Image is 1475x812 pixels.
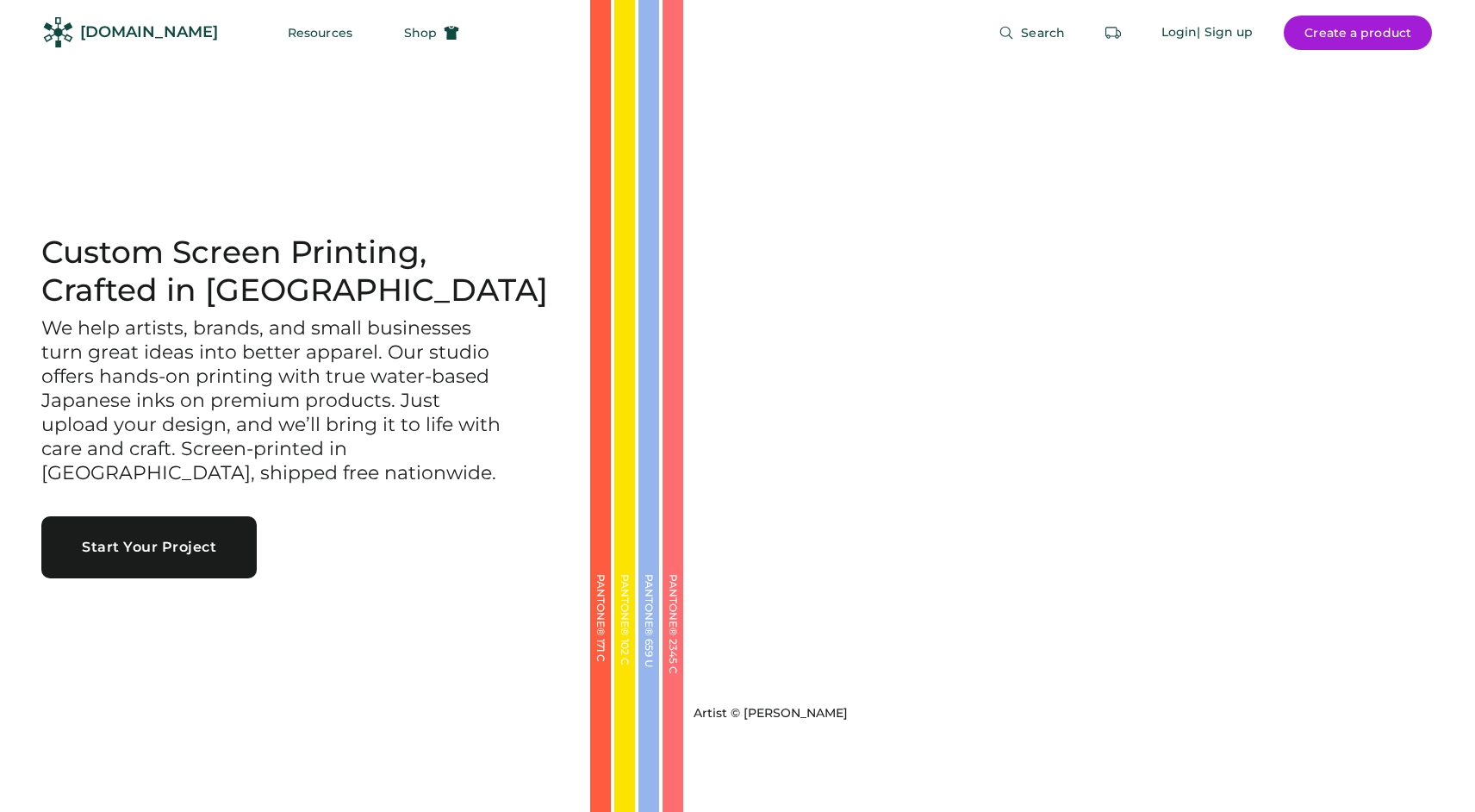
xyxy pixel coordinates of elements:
button: Create a product [1284,16,1432,50]
button: Search [978,16,1086,50]
div: PANTONE® 102 C [619,574,630,746]
button: Shop [383,16,480,50]
span: Search [1021,27,1065,39]
h3: We help artists, brands, and small businesses turn great ideas into better apparel. Our studio of... [41,316,507,485]
h1: Custom Screen Printing, Crafted in [GEOGRAPHIC_DATA] [41,234,549,309]
div: PANTONE® 171 C [595,574,606,746]
button: Retrieve an order [1096,16,1130,50]
div: PANTONE® 659 U [644,574,654,746]
button: Start Your Project [41,516,257,578]
a: Artist © [PERSON_NAME] [687,698,848,722]
div: [DOMAIN_NAME] [80,22,218,43]
button: Resources [267,16,373,50]
img: Rendered Logo - Screens [43,17,73,47]
div: Artist © [PERSON_NAME] [694,705,848,722]
div: | Sign up [1197,24,1253,41]
div: Login [1161,24,1198,41]
div: PANTONE® 2345 C [668,574,678,746]
span: Shop [404,27,437,39]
